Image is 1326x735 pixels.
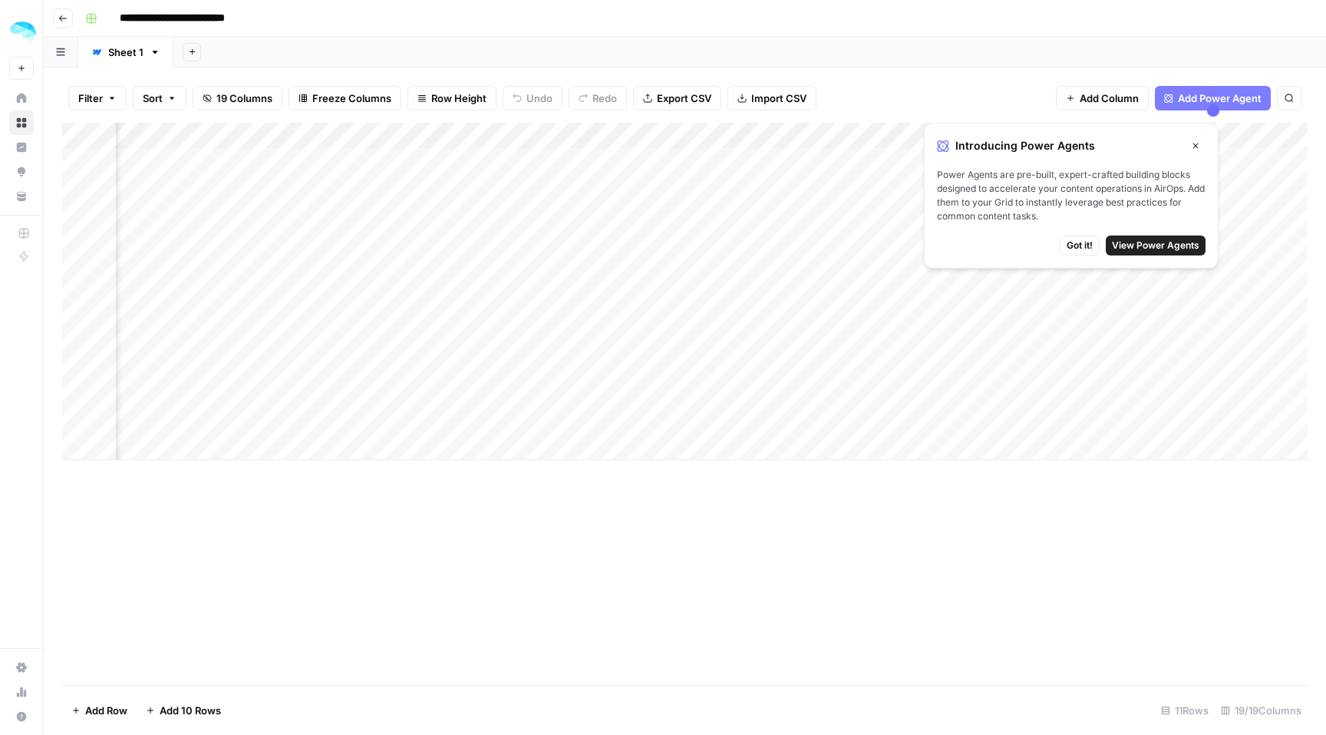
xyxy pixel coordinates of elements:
a: Insights [9,135,34,160]
div: 19/19 Columns [1215,698,1308,723]
button: View Power Agents [1106,236,1206,255]
button: Filter [68,86,127,110]
span: Sort [143,91,163,106]
span: Power Agents are pre-built, expert-crafted building blocks designed to accelerate your content op... [937,168,1206,223]
button: Sort [133,86,186,110]
button: Export CSV [633,86,721,110]
a: Opportunities [9,160,34,184]
span: Redo [592,91,617,106]
span: Import CSV [751,91,806,106]
span: View Power Agents [1112,239,1199,252]
button: Help + Support [9,704,34,729]
span: Add Column [1080,91,1139,106]
span: 19 Columns [216,91,272,106]
span: Export CSV [657,91,711,106]
button: Add Column [1056,86,1149,110]
a: Usage [9,680,34,704]
span: Freeze Columns [312,91,391,106]
div: Introducing Power Agents [937,136,1206,156]
button: Row Height [407,86,496,110]
div: 11 Rows [1155,698,1215,723]
img: ColdiQ Logo [9,18,37,45]
a: Your Data [9,184,34,209]
span: Filter [78,91,103,106]
button: Freeze Columns [289,86,401,110]
a: Browse [9,110,34,135]
button: Add 10 Rows [137,698,230,723]
span: Row Height [431,91,487,106]
button: Add Row [62,698,137,723]
a: Settings [9,655,34,680]
button: Import CSV [727,86,816,110]
span: Add 10 Rows [160,703,221,718]
span: Undo [526,91,552,106]
button: Redo [569,86,627,110]
button: Undo [503,86,562,110]
button: Workspace: ColdiQ [9,12,34,51]
span: Got it! [1067,239,1093,252]
button: Got it! [1060,236,1100,255]
div: Sheet 1 [108,44,143,60]
button: 19 Columns [193,86,282,110]
span: Add Power Agent [1178,91,1262,106]
a: Sheet 1 [78,37,173,68]
a: Home [9,86,34,110]
button: Add Power Agent [1155,86,1271,110]
span: Add Row [85,703,127,718]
